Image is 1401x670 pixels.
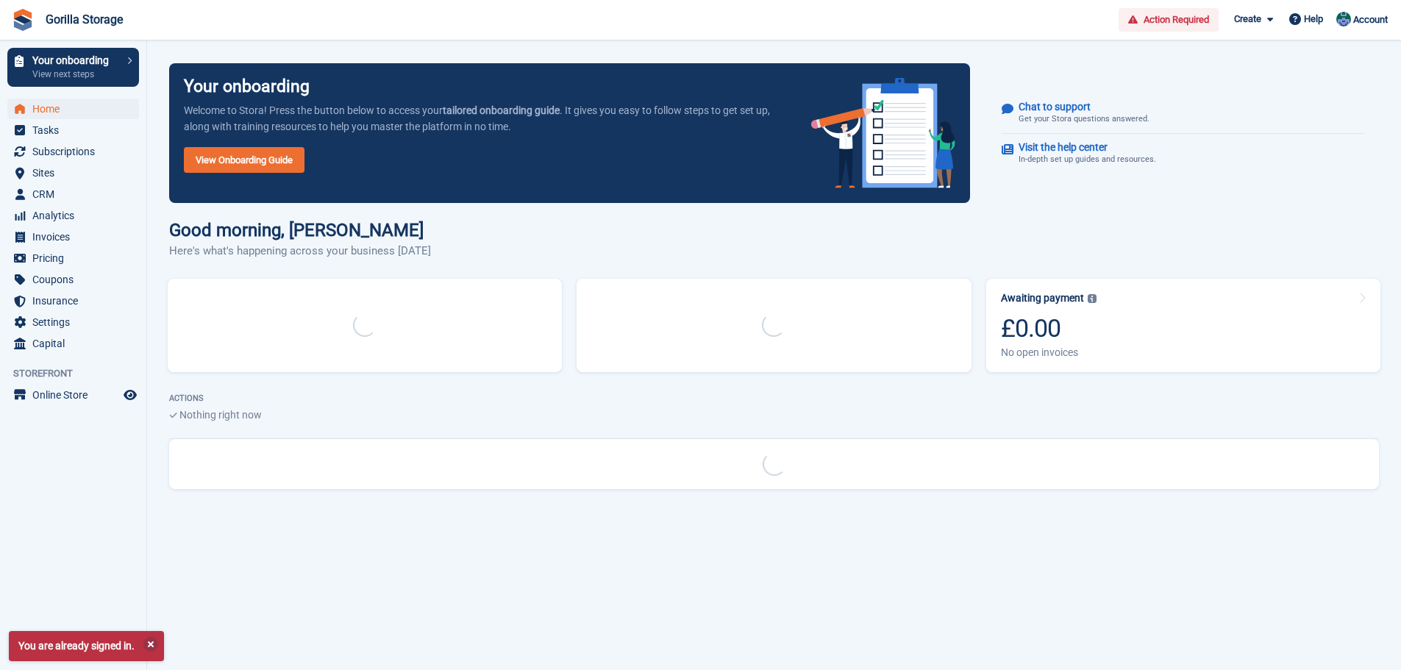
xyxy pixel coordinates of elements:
[32,248,121,268] span: Pricing
[7,248,139,268] a: menu
[1002,134,1365,174] a: Visit the help center In-depth set up guides and resources.
[811,78,955,188] img: onboarding-info-6c161a55d2c0e0a8cae90662b2fe09162a5109e8cc188191df67fb4f79e88e88.svg
[32,55,120,65] p: Your onboarding
[986,279,1380,372] a: Awaiting payment £0.00 No open invoices
[12,9,34,31] img: stora-icon-8386f47178a22dfd0bd8f6a31ec36ba5ce8667c1dd55bd0f319d3a0aa187defe.svg
[7,205,139,226] a: menu
[40,7,129,32] a: Gorilla Storage
[32,333,121,354] span: Capital
[1001,346,1097,359] div: No open invoices
[7,227,139,247] a: menu
[1019,154,1156,166] p: In-depth set up guides and resources.
[184,147,304,173] a: View Onboarding Guide
[169,413,177,418] img: blank_slate_check_icon-ba018cac091ee9be17c0a81a6c232d5eb81de652e7a59be601be346b1b6ddf79.svg
[1001,292,1084,304] div: Awaiting payment
[184,102,788,135] p: Welcome to Stora! Press the button below to access your . It gives you easy to follow steps to ge...
[1304,12,1323,26] span: Help
[1088,294,1097,303] img: icon-info-grey-7440780725fd019a000dd9b08b2336e03edf1995a4989e88bcd33f0948082b44.svg
[32,68,120,81] p: View next steps
[179,409,262,421] span: Nothing right now
[7,120,139,140] a: menu
[9,631,164,661] p: You are already signed in.
[32,269,121,290] span: Coupons
[32,184,121,204] span: CRM
[1019,113,1149,126] p: Get your Stora questions answered.
[443,104,560,116] strong: tailored onboarding guide
[32,99,121,119] span: Home
[32,141,121,162] span: Subscriptions
[7,312,139,332] a: menu
[7,269,139,290] a: menu
[1353,13,1388,27] span: Account
[1001,313,1097,343] div: £0.00
[169,393,1379,403] p: ACTIONS
[7,184,139,204] a: menu
[32,205,121,226] span: Analytics
[169,221,431,240] h1: Good morning, [PERSON_NAME]
[184,78,310,95] p: Your onboarding
[7,291,139,311] a: menu
[32,385,121,405] span: Online Store
[7,333,139,354] a: menu
[13,366,146,381] span: Storefront
[1002,93,1365,134] a: Chat to support Get your Stora questions answered.
[169,243,431,260] p: Here's what's happening across your business [DATE]
[1144,13,1209,27] span: Action Required
[7,163,139,183] a: menu
[1336,12,1351,26] img: Leesha Sutherland
[7,141,139,162] a: menu
[7,48,139,87] a: Your onboarding View next steps
[32,291,121,311] span: Insurance
[1234,12,1261,26] span: Create
[1019,141,1144,154] p: Visit the help center
[1019,101,1138,113] p: Chat to support
[32,227,121,247] span: Invoices
[121,386,139,404] a: Preview store
[7,99,139,119] a: menu
[32,120,121,140] span: Tasks
[32,163,121,183] span: Sites
[32,312,121,332] span: Settings
[7,385,139,405] a: menu
[1119,8,1219,32] a: Action Required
